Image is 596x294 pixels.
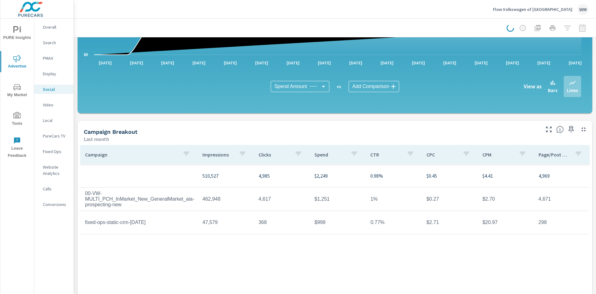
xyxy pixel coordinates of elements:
p: Fixed Ops [43,148,69,155]
p: Display [43,71,69,77]
p: [DATE] [564,60,586,66]
span: Advertise [2,55,32,70]
p: [DATE] [408,60,429,66]
p: [DATE] [219,60,241,66]
p: 4,969 [539,172,585,180]
p: Local [43,117,69,124]
div: Website Analytics [34,162,74,178]
div: PMAX [34,54,74,63]
td: $2.70 [477,191,533,207]
div: Spend Amount [271,81,329,92]
td: 368 [254,215,309,230]
p: 0.98% [370,172,416,180]
p: PMAX [43,55,69,61]
p: $4.41 [482,172,528,180]
div: Social [34,85,74,94]
p: Lines [567,86,578,94]
td: 47,579 [197,215,253,230]
p: [DATE] [314,60,335,66]
td: $20.97 [477,215,533,230]
td: 0.77% [365,215,421,230]
span: Save this to your personalized report [566,124,576,134]
span: PURE Insights [2,26,32,41]
span: Leave Feedback [2,137,32,159]
div: Overall [34,22,74,32]
div: Search [34,38,74,47]
button: Minimize Widget [579,124,589,134]
div: Calls [34,184,74,194]
td: 4,617 [254,191,309,207]
button: Make Fullscreen [544,124,554,134]
p: [DATE] [376,60,398,66]
div: Display [34,69,74,78]
p: CTR [370,152,401,158]
p: [DATE] [126,60,147,66]
div: Fixed Ops [34,147,74,156]
p: Flow Volkswagen of [GEOGRAPHIC_DATA] [493,7,572,12]
td: 1% [365,191,421,207]
h5: Campaign Breakout [84,128,138,135]
text: $0 [84,53,88,57]
p: Impressions [202,152,233,158]
td: 462,948 [197,191,253,207]
p: Video [43,102,69,108]
p: [DATE] [439,60,461,66]
div: Local [34,116,74,125]
p: Website Analytics [43,164,69,176]
p: Campaign [85,152,178,158]
p: Last month [84,135,109,143]
p: [DATE] [502,60,523,66]
p: [DATE] [188,60,210,66]
p: Bars [548,86,558,94]
p: $0.45 [427,172,472,180]
p: Page/Post Action [539,152,570,158]
td: 298 [534,215,589,230]
div: nav menu [0,19,34,162]
p: Social [43,86,69,92]
p: Calls [43,186,69,192]
p: [DATE] [282,60,304,66]
p: PureCars TV [43,133,69,139]
div: Add Comparison [349,81,399,92]
td: fixed-ops-static-crm-[DATE] [80,215,197,230]
td: 00-VW-MULTI_PCH_InMarket_New_GeneralMarket_aia-prospecting-new [80,186,197,212]
span: This is a summary of Social performance results by campaign. Each column can be sorted. [556,126,564,133]
td: $2.71 [422,215,477,230]
p: 4,985 [259,172,305,180]
p: Clicks [259,152,290,158]
p: Conversions [43,201,69,208]
div: Conversions [34,200,74,209]
p: [DATE] [251,60,273,66]
p: [DATE] [533,60,555,66]
td: $998 [309,215,365,230]
p: 510,527 [202,172,248,180]
span: Add Comparison [352,83,389,90]
td: $0.27 [422,191,477,207]
p: [DATE] [345,60,367,66]
td: 4,671 [534,191,589,207]
p: [DATE] [470,60,492,66]
span: Tools [2,112,32,127]
p: CPC [427,152,458,158]
p: CPM [482,152,513,158]
p: Search [43,40,69,46]
span: My Market [2,83,32,99]
td: $1,251 [309,191,365,207]
div: WM [577,4,589,15]
p: Spend [314,152,345,158]
h6: View as [524,83,542,90]
div: Video [34,100,74,110]
p: vs [329,84,349,89]
p: Overall [43,24,69,30]
div: PureCars TV [34,131,74,141]
p: [DATE] [94,60,116,66]
p: [DATE] [157,60,178,66]
p: $2,249 [314,172,360,180]
span: Spend Amount [274,83,307,90]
